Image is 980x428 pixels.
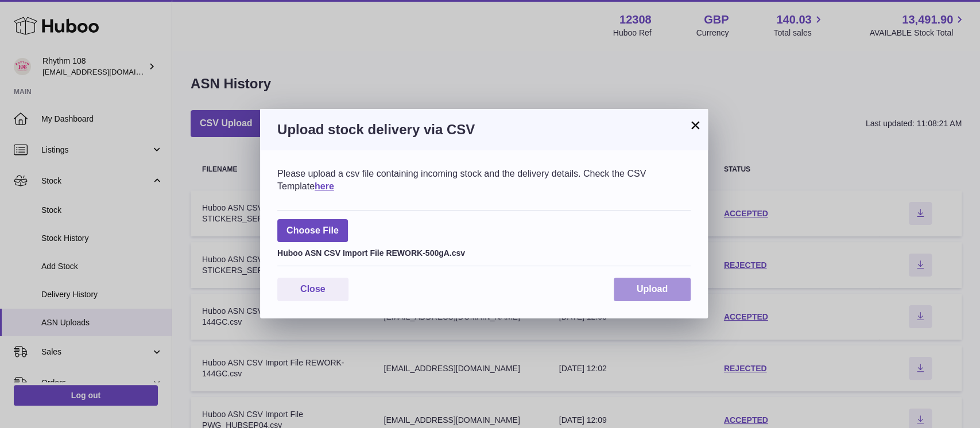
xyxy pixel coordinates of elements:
button: × [688,118,702,132]
span: Choose File [277,219,348,243]
a: here [315,181,334,191]
div: Huboo ASN CSV Import File REWORK-500gA.csv [277,245,691,259]
div: Please upload a csv file containing incoming stock and the delivery details. Check the CSV Template [277,168,691,192]
span: Close [300,284,326,294]
button: Upload [614,278,691,301]
span: Upload [637,284,668,294]
h3: Upload stock delivery via CSV [277,120,691,139]
button: Close [277,278,348,301]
